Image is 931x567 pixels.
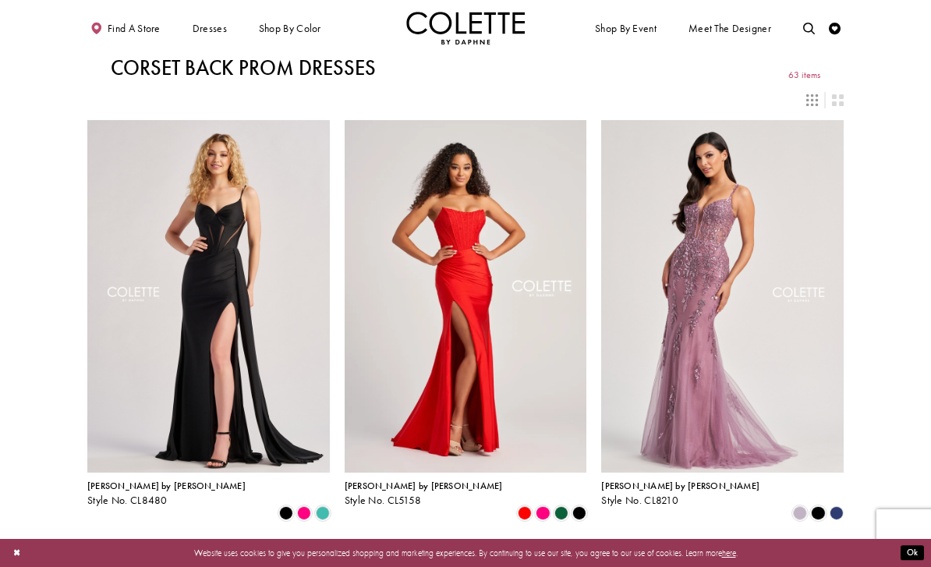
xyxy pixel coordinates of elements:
span: Shop by color [256,12,324,44]
span: Meet the designer [689,23,771,34]
span: [PERSON_NAME] by [PERSON_NAME] [601,480,759,492]
i: Hot Pink [297,506,311,520]
span: Switch layout to 3 columns [806,94,818,106]
span: Dresses [193,23,227,34]
i: Heather [793,506,807,520]
span: [PERSON_NAME] by [PERSON_NAME] [345,480,503,492]
span: Style No. CL8480 [87,494,168,507]
i: Hot Pink [536,506,550,520]
a: Visit Colette by Daphne Style No. CL8210 Page [601,120,844,473]
button: Submit Dialog [901,546,924,561]
span: Shop By Event [595,23,657,34]
span: Shop By Event [592,12,659,44]
span: [PERSON_NAME] by [PERSON_NAME] [87,480,246,492]
div: Colette by Daphne Style No. CL8210 [601,481,759,506]
a: Check Wishlist [826,12,844,44]
p: Website uses cookies to give you personalized shopping and marketing experiences. By continuing t... [85,545,846,561]
a: Visit Colette by Daphne Style No. CL8480 Page [87,120,330,473]
div: Layout Controls [80,87,851,112]
h1: Corset Back Prom Dresses [111,56,376,80]
span: Switch layout to 2 columns [832,94,844,106]
i: Black [811,506,825,520]
button: Close Dialog [7,543,27,564]
span: 63 items [788,70,820,80]
span: Style No. CL5158 [345,494,422,507]
div: Colette by Daphne Style No. CL5158 [345,481,503,506]
a: here [722,548,736,558]
span: Find a store [108,23,161,34]
a: Visit Colette by Daphne Style No. CL5158 Page [345,120,587,473]
i: Black [572,506,586,520]
a: Visit Home Page [406,12,525,44]
i: Red [518,506,532,520]
a: Find a store [87,12,163,44]
a: Toggle search [800,12,818,44]
i: Turquoise [316,506,330,520]
span: Style No. CL8210 [601,494,678,507]
i: Navy Blue [830,506,844,520]
a: Meet the designer [685,12,774,44]
span: Dresses [189,12,230,44]
span: Shop by color [259,23,321,34]
i: Black [279,506,293,520]
img: Colette by Daphne [406,12,525,44]
div: Colette by Daphne Style No. CL8480 [87,481,246,506]
i: Hunter [554,506,568,520]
